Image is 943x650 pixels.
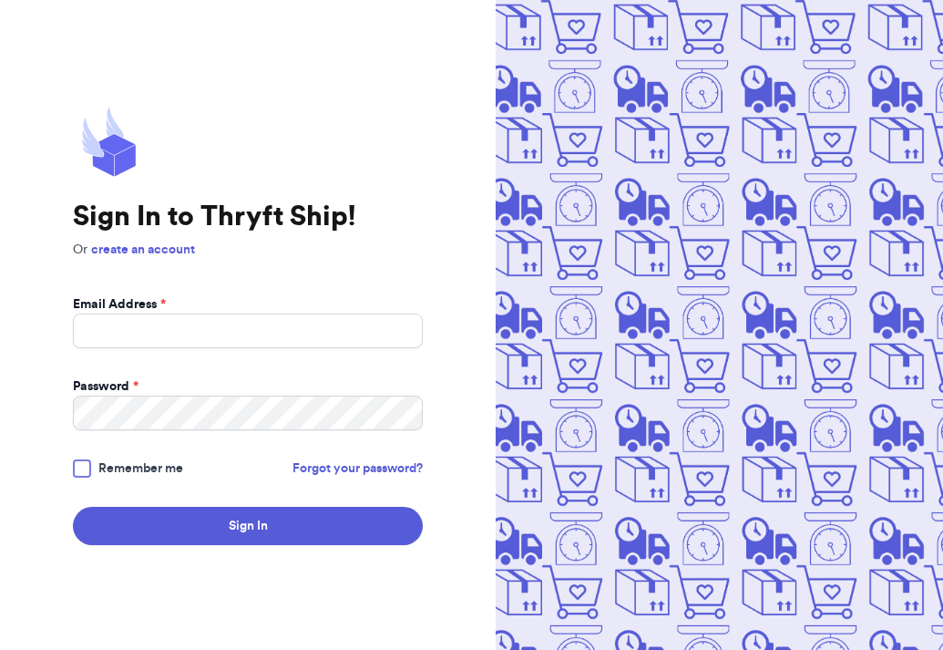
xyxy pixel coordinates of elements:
label: Password [73,377,138,396]
h1: Sign In to Thryft Ship! [73,201,423,233]
label: Email Address [73,295,166,314]
a: create an account [91,243,195,256]
button: Sign In [73,507,423,545]
span: Remember me [98,459,183,478]
p: Or [73,241,423,259]
a: Forgot your password? [292,459,423,478]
